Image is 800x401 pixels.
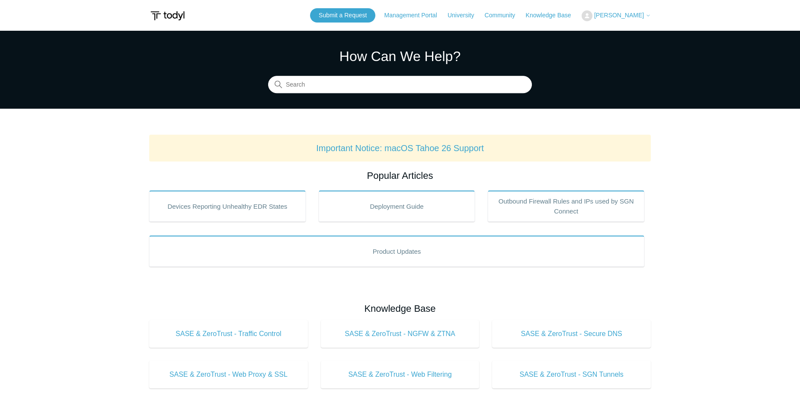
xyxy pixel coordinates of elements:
span: SASE & ZeroTrust - Secure DNS [505,329,638,339]
h2: Knowledge Base [149,301,651,316]
a: Important Notice: macOS Tahoe 26 Support [316,143,484,153]
a: SASE & ZeroTrust - Secure DNS [492,320,651,348]
h1: How Can We Help? [268,46,532,67]
h2: Popular Articles [149,168,651,183]
a: SASE & ZeroTrust - Web Proxy & SSL [149,361,308,388]
span: SASE & ZeroTrust - NGFW & ZTNA [334,329,467,339]
span: SASE & ZeroTrust - Traffic Control [162,329,295,339]
span: SASE & ZeroTrust - Web Proxy & SSL [162,369,295,380]
a: Product Updates [149,236,644,267]
img: Todyl Support Center Help Center home page [149,8,186,24]
a: Submit a Request [310,8,375,23]
a: Management Portal [384,11,446,20]
a: Community [485,11,524,20]
a: SASE & ZeroTrust - NGFW & ZTNA [321,320,480,348]
a: Deployment Guide [319,191,475,222]
a: SASE & ZeroTrust - Web Filtering [321,361,480,388]
input: Search [268,76,532,94]
span: SASE & ZeroTrust - SGN Tunnels [505,369,638,380]
a: Outbound Firewall Rules and IPs used by SGN Connect [488,191,644,222]
a: SASE & ZeroTrust - Traffic Control [149,320,308,348]
span: [PERSON_NAME] [594,12,644,19]
a: Devices Reporting Unhealthy EDR States [149,191,306,222]
button: [PERSON_NAME] [582,10,651,21]
a: University [448,11,483,20]
span: SASE & ZeroTrust - Web Filtering [334,369,467,380]
a: SASE & ZeroTrust - SGN Tunnels [492,361,651,388]
a: Knowledge Base [526,11,580,20]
